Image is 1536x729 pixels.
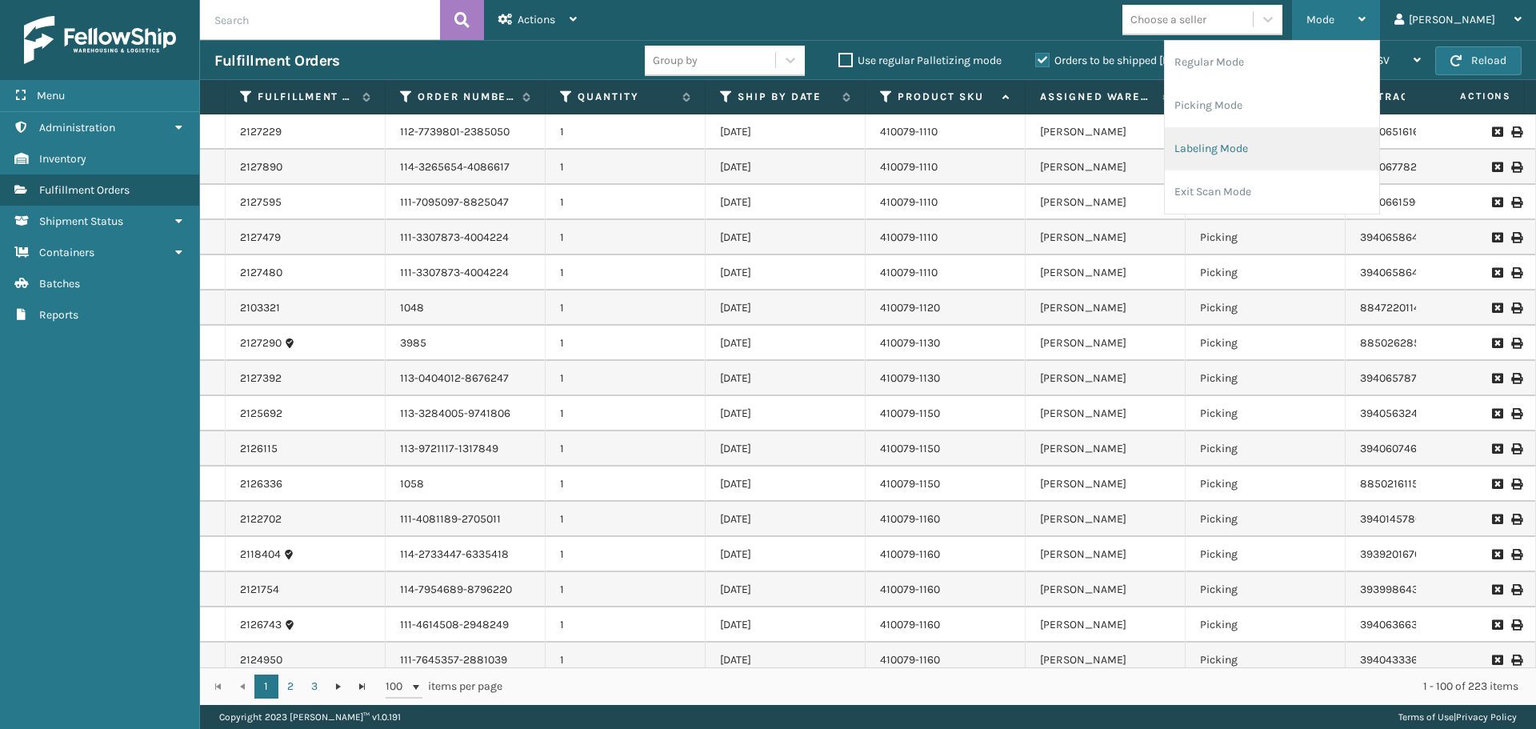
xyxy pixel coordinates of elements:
[1026,467,1186,502] td: [PERSON_NAME]
[838,54,1002,67] label: Use regular Palletizing mode
[1360,407,1435,420] a: 394056324180
[1026,185,1186,220] td: [PERSON_NAME]
[240,300,280,316] a: 2103321
[546,467,706,502] td: 1
[1186,361,1346,396] td: Picking
[350,675,374,699] a: Go to the last page
[1511,162,1521,173] i: Print Label
[240,124,282,140] a: 2127229
[706,255,866,290] td: [DATE]
[240,194,282,210] a: 2127595
[1360,512,1434,526] a: 394014578032
[240,511,282,527] a: 2122702
[880,301,940,314] a: 410079-1120
[240,547,281,563] a: 2118404
[546,537,706,572] td: 1
[386,643,546,678] td: 111-7645357-2881039
[240,617,282,633] a: 2126743
[546,643,706,678] td: 1
[1492,302,1502,314] i: Request to Be Cancelled
[1165,127,1379,170] li: Labeling Mode
[880,195,938,209] a: 410079-1110
[39,277,80,290] span: Batches
[1026,150,1186,185] td: [PERSON_NAME]
[880,336,940,350] a: 410079-1130
[546,326,706,361] td: 1
[880,160,938,174] a: 410079-1110
[880,512,940,526] a: 410079-1160
[39,152,86,166] span: Inventory
[326,675,350,699] a: Go to the next page
[386,255,546,290] td: 111-3307873-4004224
[706,326,866,361] td: [DATE]
[706,467,866,502] td: [DATE]
[386,431,546,467] td: 113-9721117-1317849
[706,361,866,396] td: [DATE]
[1026,537,1186,572] td: [PERSON_NAME]
[386,675,502,699] span: items per page
[1186,607,1346,643] td: Picking
[706,572,866,607] td: [DATE]
[1511,338,1521,349] i: Print Label
[1360,301,1433,314] a: 884722011495
[240,159,282,175] a: 2127890
[356,680,369,693] span: Go to the last page
[240,476,282,492] a: 2126336
[1186,326,1346,361] td: Picking
[1492,126,1502,138] i: Request to Be Cancelled
[1492,584,1502,595] i: Request to Be Cancelled
[1511,302,1521,314] i: Print Label
[880,125,938,138] a: 410079-1110
[546,290,706,326] td: 1
[706,537,866,572] td: [DATE]
[1360,371,1436,385] a: 394065787949
[24,16,176,64] img: logo
[898,90,994,104] label: Product SKU
[1511,373,1521,384] i: Print Label
[1398,705,1517,729] div: |
[386,150,546,185] td: 114-3265654-4086617
[1026,572,1186,607] td: [PERSON_NAME]
[386,396,546,431] td: 113-3284005-9741806
[1492,443,1502,455] i: Request to Be Cancelled
[1410,83,1521,110] span: Actions
[706,185,866,220] td: [DATE]
[1026,220,1186,255] td: [PERSON_NAME]
[1511,232,1521,243] i: Print Label
[1435,46,1522,75] button: Reload
[706,607,866,643] td: [DATE]
[386,361,546,396] td: 113-0404012-8676247
[1040,90,1154,104] label: Assigned Warehouse
[214,51,339,70] h3: Fulfillment Orders
[1492,408,1502,419] i: Request to Be Cancelled
[1360,583,1438,596] a: 393998643605
[880,230,938,244] a: 410079-1110
[1511,584,1521,595] i: Print Label
[706,396,866,431] td: [DATE]
[1186,255,1346,290] td: Picking
[880,407,940,420] a: 410079-1150
[546,502,706,537] td: 1
[386,537,546,572] td: 114-2733447-6335418
[332,680,345,693] span: Go to the next page
[1026,643,1186,678] td: [PERSON_NAME]
[706,114,866,150] td: [DATE]
[653,52,698,69] div: Group by
[1492,267,1502,278] i: Request to Be Cancelled
[1492,338,1502,349] i: Request to Be Cancelled
[1511,408,1521,419] i: Print Label
[1186,467,1346,502] td: Picking
[1026,502,1186,537] td: [PERSON_NAME]
[386,572,546,607] td: 114-7954689-8796220
[706,290,866,326] td: [DATE]
[386,502,546,537] td: 111-4081189-2705011
[880,477,940,491] a: 410079-1150
[578,90,674,104] label: Quantity
[240,582,279,598] a: 2121754
[386,467,546,502] td: 1058
[1186,643,1346,678] td: Picking
[240,371,282,387] a: 2127392
[1398,711,1454,723] a: Terms of Use
[1360,125,1432,138] a: 394065161600
[880,618,940,631] a: 410079-1160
